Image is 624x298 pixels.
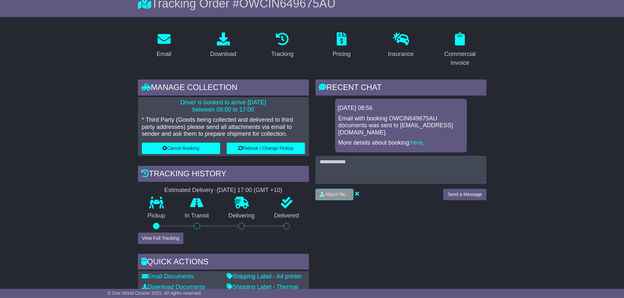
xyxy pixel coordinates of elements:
[411,139,423,146] a: here
[267,30,298,61] a: Tracking
[227,284,298,297] a: Shipping Label - Thermal printer
[107,290,202,296] span: © One World Courier 2025. All rights reserved.
[142,143,220,154] button: Cancel Booking
[138,79,309,97] div: Manage collection
[264,212,309,219] p: Delivered
[443,189,486,200] button: Send a Message
[138,254,309,272] div: Quick Actions
[438,50,482,67] div: Commercial Invoice
[338,139,463,147] p: More details about booking: .
[332,50,350,59] div: Pricing
[338,105,464,112] div: [DATE] 08:56
[219,212,265,219] p: Delivering
[388,50,414,59] div: Insurance
[384,30,418,61] a: Insurance
[142,273,194,280] a: Email Documents
[175,212,219,219] p: In Transit
[328,30,355,61] a: Pricing
[206,30,240,61] a: Download
[138,212,175,219] p: Pickup
[157,50,171,59] div: Email
[227,273,302,280] a: Shipping Label - A4 printer
[315,79,486,97] div: RECENT CHAT
[138,187,309,194] div: Estimated Delivery -
[138,233,183,244] button: View Full Tracking
[138,166,309,184] div: Tracking history
[142,284,205,290] a: Download Documents
[338,115,463,136] p: Email with booking OWCIN649675AU documents was sent to [EMAIL_ADDRESS][DOMAIN_NAME].
[142,116,305,138] p: * Third Party (Goods being collected and delivered to third party addresses) please send all atta...
[227,143,305,154] button: Rebook / Change Pickup
[217,187,282,194] div: [DATE] 17:00 (GMT +10)
[271,50,293,59] div: Tracking
[152,30,176,61] a: Email
[434,30,486,70] a: Commercial Invoice
[142,99,305,113] p: Driver is booked to arrive [DATE] between 09:00 to 17:00
[210,50,236,59] div: Download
